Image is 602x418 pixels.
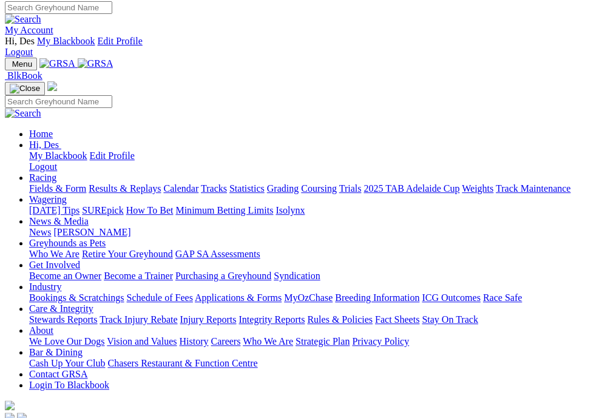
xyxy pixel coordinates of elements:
[29,336,597,347] div: About
[29,227,597,238] div: News & Media
[238,314,305,325] a: Integrity Reports
[29,205,597,216] div: Wagering
[29,194,67,204] a: Wagering
[5,400,15,410] img: logo-grsa-white.png
[29,150,87,161] a: My Blackbook
[29,336,104,346] a: We Love Our Dogs
[29,249,597,260] div: Greyhounds as Pets
[29,314,597,325] div: Care & Integrity
[107,336,177,346] a: Vision and Values
[37,36,95,46] a: My Blackbook
[29,347,83,357] a: Bar & Dining
[97,36,142,46] a: Edit Profile
[5,95,112,108] input: Search
[195,292,282,303] a: Applications & Forms
[29,325,53,335] a: About
[422,314,478,325] a: Stay On Track
[29,358,105,368] a: Cash Up Your Club
[10,84,40,93] img: Close
[5,36,35,46] span: Hi, Des
[307,314,373,325] a: Rules & Policies
[12,59,32,69] span: Menu
[29,369,87,379] a: Contact GRSA
[29,172,56,183] a: Racing
[5,82,45,95] button: Toggle navigation
[7,70,42,81] span: BlkBook
[29,216,89,226] a: News & Media
[29,129,53,139] a: Home
[29,292,124,303] a: Bookings & Scratchings
[5,1,112,14] input: Search
[29,260,80,270] a: Get Involved
[29,358,597,369] div: Bar & Dining
[267,183,299,194] a: Grading
[126,292,192,303] a: Schedule of Fees
[29,183,86,194] a: Fields & Form
[422,292,480,303] a: ICG Outcomes
[301,183,337,194] a: Coursing
[211,336,240,346] a: Careers
[104,271,173,281] a: Become a Trainer
[53,227,130,237] a: [PERSON_NAME]
[175,205,273,215] a: Minimum Betting Limits
[29,249,79,259] a: Who We Are
[5,108,41,119] img: Search
[29,161,57,172] a: Logout
[201,183,227,194] a: Tracks
[29,303,93,314] a: Care & Integrity
[284,292,333,303] a: MyOzChase
[179,336,208,346] a: History
[276,205,305,215] a: Isolynx
[90,150,135,161] a: Edit Profile
[47,81,57,91] img: logo-grsa-white.png
[29,281,61,292] a: Industry
[29,150,597,172] div: Hi, Des
[163,183,198,194] a: Calendar
[335,292,419,303] a: Breeding Information
[243,336,293,346] a: Who We Are
[29,271,597,281] div: Get Involved
[29,314,97,325] a: Stewards Reports
[89,183,161,194] a: Results & Replays
[5,47,33,57] a: Logout
[5,58,37,70] button: Toggle navigation
[29,140,59,150] span: Hi, Des
[29,292,597,303] div: Industry
[29,140,61,150] a: Hi, Des
[5,25,53,35] a: My Account
[352,336,409,346] a: Privacy Policy
[462,183,493,194] a: Weights
[496,183,570,194] a: Track Maintenance
[29,205,79,215] a: [DATE] Tips
[339,183,361,194] a: Trials
[39,58,75,69] img: GRSA
[229,183,265,194] a: Statistics
[364,183,459,194] a: 2025 TAB Adelaide Cup
[175,249,260,259] a: GAP SA Assessments
[296,336,350,346] a: Strategic Plan
[5,70,42,81] a: BlkBook
[100,314,177,325] a: Track Injury Rebate
[82,205,123,215] a: SUREpick
[29,271,101,281] a: Become an Owner
[107,358,257,368] a: Chasers Restaurant & Function Centre
[29,380,109,390] a: Login To Blackbook
[29,227,51,237] a: News
[5,36,597,58] div: My Account
[274,271,320,281] a: Syndication
[78,58,113,69] img: GRSA
[482,292,521,303] a: Race Safe
[180,314,236,325] a: Injury Reports
[126,205,174,215] a: How To Bet
[82,249,173,259] a: Retire Your Greyhound
[29,183,597,194] div: Racing
[375,314,419,325] a: Fact Sheets
[29,238,106,248] a: Greyhounds as Pets
[175,271,271,281] a: Purchasing a Greyhound
[5,14,41,25] img: Search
